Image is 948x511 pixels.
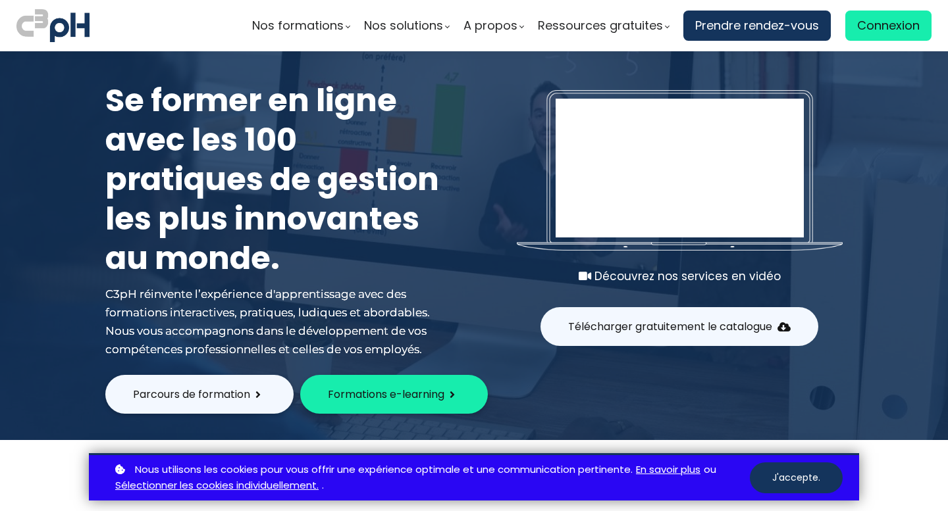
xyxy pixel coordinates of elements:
span: Nous utilisons les cookies pour vous offrir une expérience optimale et une communication pertinente. [135,462,633,478]
span: Télécharger gratuitement le catalogue [568,318,772,335]
button: J'accepte. [750,462,843,493]
div: Découvrez nos services en vidéo [517,267,843,285]
a: En savoir plus [636,462,700,478]
span: A propos [463,16,517,36]
h1: Se former en ligne avec les 100 pratiques de gestion les plus innovantes au monde. [105,81,448,278]
button: Parcours de formation [105,375,294,414]
span: Nos formations [252,16,344,36]
img: logo C3PH [16,7,90,45]
span: Formations e-learning [328,386,444,402]
a: Prendre rendez-vous [683,11,831,41]
span: Connexion [857,16,920,36]
p: ou . [112,462,750,495]
span: Nos solutions [364,16,443,36]
button: Télécharger gratuitement le catalogue [540,307,818,346]
span: Parcours de formation [133,386,250,402]
a: Sélectionner les cookies individuellement. [115,477,319,494]
span: Prendre rendez-vous [695,16,819,36]
div: C3pH réinvente l’expérience d'apprentissage avec des formations interactives, pratiques, ludiques... [105,285,448,358]
span: Ressources gratuites [538,16,663,36]
a: Connexion [845,11,932,41]
button: Formations e-learning [300,375,488,414]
